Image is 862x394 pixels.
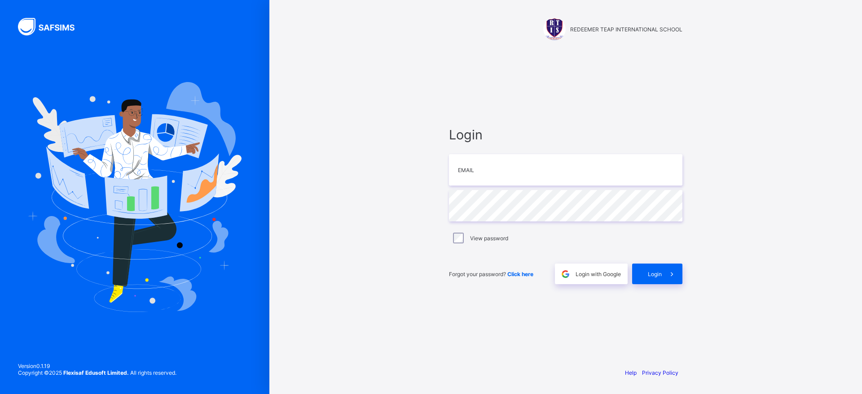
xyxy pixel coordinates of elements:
[648,271,662,277] span: Login
[470,235,508,242] label: View password
[576,271,621,277] span: Login with Google
[449,271,533,277] span: Forgot your password?
[18,363,176,369] span: Version 0.1.19
[28,82,242,312] img: Hero Image
[18,18,85,35] img: SAFSIMS Logo
[63,369,129,376] strong: Flexisaf Edusoft Limited.
[18,369,176,376] span: Copyright © 2025 All rights reserved.
[570,26,682,33] span: REDEEMER TEAP INTERNATIONAL SCHOOL
[560,269,571,279] img: google.396cfc9801f0270233282035f929180a.svg
[642,369,678,376] a: Privacy Policy
[507,271,533,277] a: Click here
[625,369,637,376] a: Help
[449,127,682,143] span: Login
